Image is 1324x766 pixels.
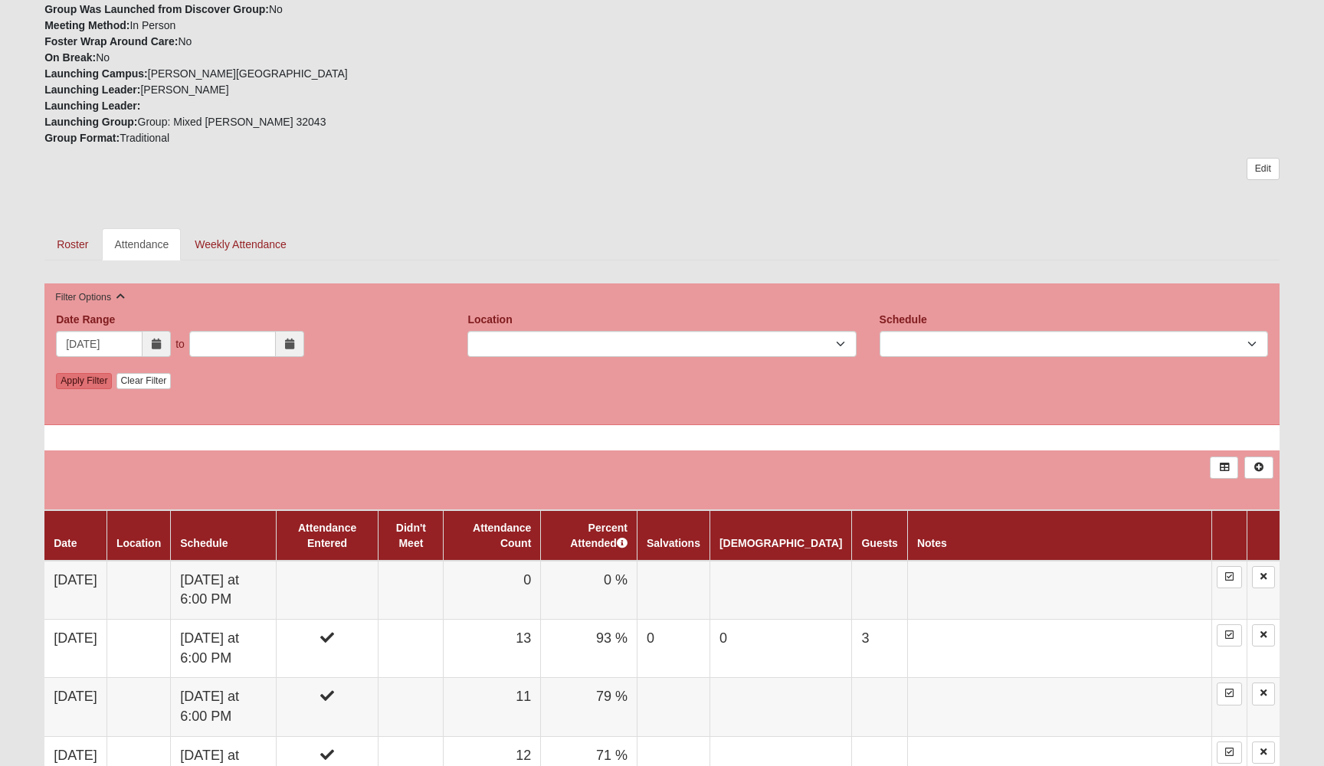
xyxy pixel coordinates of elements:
[51,290,129,306] button: Filter Options
[44,620,107,678] td: [DATE]
[44,19,129,31] strong: Meeting Method:
[852,510,907,561] th: Guests
[396,522,426,549] a: Didn't Meet
[171,678,276,736] td: [DATE] at 6:00 PM
[467,312,512,327] label: Location
[175,331,185,357] div: to
[44,3,269,15] strong: Group Was Launched from Discover Group:
[444,678,541,736] td: 11
[444,561,541,620] td: 0
[1252,624,1275,647] a: Delete
[44,228,100,260] a: Roster
[298,522,356,549] a: Attendance Entered
[880,312,927,327] label: Schedule
[1217,624,1242,647] a: Enter Attendance
[570,522,628,549] a: Percent Attended
[541,620,637,678] td: 93 %
[44,132,120,144] strong: Group Format:
[852,620,907,678] td: 3
[710,620,851,678] td: 0
[917,537,947,549] a: Notes
[44,100,140,112] strong: Launching Leader:
[1217,683,1242,705] a: Enter Attendance
[44,678,107,736] td: [DATE]
[116,537,161,549] a: Location
[1247,158,1280,180] a: Edit
[637,620,710,678] td: 0
[44,35,178,47] strong: Foster Wrap Around Care:
[182,228,299,260] a: Weekly Attendance
[54,537,77,549] a: Date
[56,373,112,389] a: Apply Filter
[1252,566,1275,588] a: Delete
[473,522,531,549] a: Attendance Count
[171,561,276,620] td: [DATE] at 6:00 PM
[44,83,140,96] strong: Launching Leader:
[541,561,637,620] td: 0 %
[44,116,137,128] strong: Launching Group:
[637,510,710,561] th: Salvations
[1252,683,1275,705] a: Delete
[710,510,851,561] th: [DEMOGRAPHIC_DATA]
[171,620,276,678] td: [DATE] at 6:00 PM
[44,561,107,620] td: [DATE]
[180,537,228,549] a: Schedule
[44,67,148,80] strong: Launching Campus:
[56,312,115,327] label: Date Range
[1217,566,1242,588] a: Enter Attendance
[116,373,172,389] a: Clear Filter
[44,51,96,64] strong: On Break:
[1210,457,1238,479] a: Export to Excel
[444,620,541,678] td: 13
[1244,457,1273,479] a: Alt+N
[102,228,181,260] a: Attendance
[541,678,637,736] td: 79 %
